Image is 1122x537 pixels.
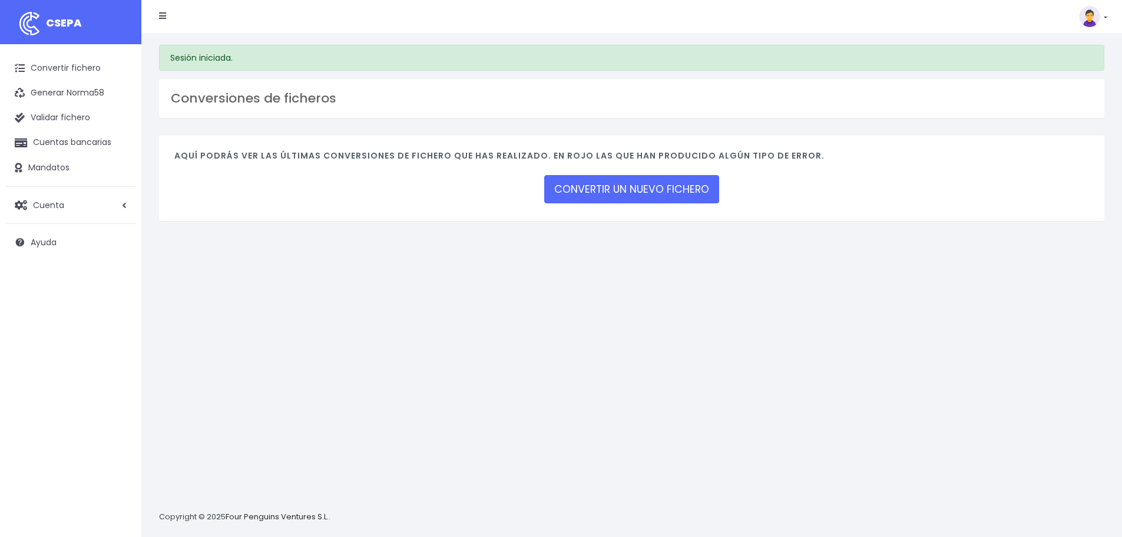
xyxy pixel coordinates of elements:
a: Cuenta [6,193,135,218]
div: Sesión iniciada. [159,45,1104,71]
h3: Conversiones de ficheros [171,91,1093,106]
a: Validar fichero [6,106,135,130]
span: Ayuda [31,236,57,248]
img: profile [1079,6,1100,27]
a: Mandatos [6,156,135,180]
p: Copyright © 2025 . [159,511,330,523]
img: logo [15,9,44,38]
span: CSEPA [46,15,82,30]
h4: Aquí podrás ver las últimas conversiones de fichero que has realizado. En rojo las que han produc... [174,151,1089,167]
a: Generar Norma58 [6,81,135,106]
a: Cuentas bancarias [6,130,135,155]
a: Ayuda [6,230,135,255]
a: Convertir fichero [6,56,135,81]
a: Four Penguins Ventures S.L. [226,511,329,522]
span: Cuenta [33,199,64,210]
a: CONVERTIR UN NUEVO FICHERO [544,175,719,203]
